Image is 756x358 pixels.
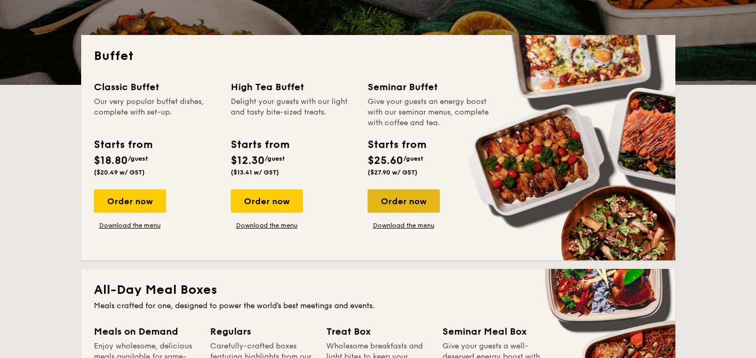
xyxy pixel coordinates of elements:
span: ($27.90 w/ GST) [368,169,418,176]
a: Download the menu [231,221,303,230]
div: Treat Box [326,324,430,339]
div: Meals on Demand [94,324,197,339]
div: Order now [231,189,303,213]
div: Meals crafted for one, designed to power the world's best meetings and events. [94,301,663,311]
span: ($20.49 w/ GST) [94,169,145,176]
span: $18.80 [94,154,128,167]
div: Starts from [368,137,425,153]
div: Seminar Meal Box [442,324,546,339]
div: Order now [94,189,166,213]
div: Order now [368,189,440,213]
span: $25.60 [368,154,403,167]
span: /guest [403,155,423,162]
div: Starts from [94,137,152,153]
h2: Buffet [94,48,663,65]
a: Download the menu [368,221,440,230]
div: Starts from [231,137,289,153]
span: ($13.41 w/ GST) [231,169,279,176]
div: High Tea Buffet [231,80,355,94]
div: Regulars [210,324,314,339]
div: Give your guests an energy boost with our seminar menus, complete with coffee and tea. [368,97,492,128]
div: Classic Buffet [94,80,218,94]
a: Download the menu [94,221,166,230]
span: /guest [265,155,285,162]
h2: All-Day Meal Boxes [94,282,663,299]
span: $12.30 [231,154,265,167]
span: /guest [128,155,148,162]
div: Seminar Buffet [368,80,492,94]
div: Our very popular buffet dishes, complete with set-up. [94,97,218,128]
div: Delight your guests with our light and tasty bite-sized treats. [231,97,355,128]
